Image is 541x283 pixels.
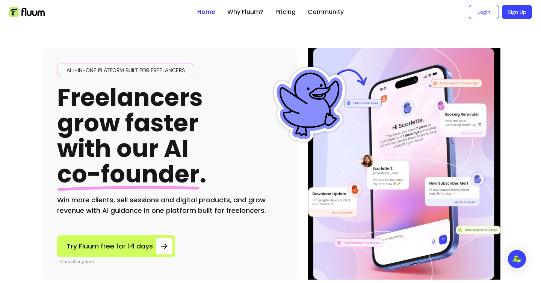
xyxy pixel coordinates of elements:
a: Why Fluum? [227,8,263,17]
a: Community [308,8,344,17]
span: co-founder [57,157,199,191]
a: Sign Up [502,5,532,19]
img: Fluum Logo [9,7,45,17]
h1: Freelancers grow faster with our AI . [57,85,207,187]
a: Home [197,8,215,17]
p: Cancel anytime [60,259,175,265]
a: Try Fluum free for 14 days [57,235,175,257]
a: Login [469,5,499,19]
h2: Win more clients, sell sessions and digital products, and grow revenue with AI guidance in one pl... [57,195,283,216]
img: Fluum Duck sticker [272,67,347,142]
span: All-in-one platform built for freelancers [63,66,188,74]
div: Open Intercom Messenger [508,250,526,268]
span: Try Fluum free for 14 days [66,241,153,251]
img: Hero [310,48,499,280]
a: Pricing [275,8,296,17]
